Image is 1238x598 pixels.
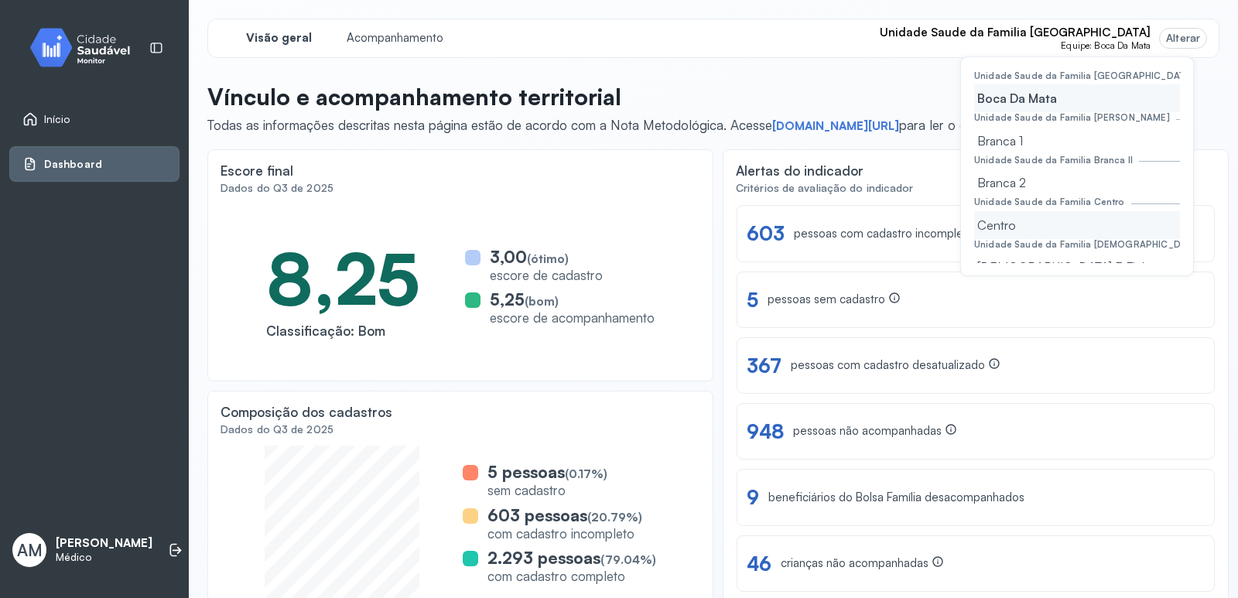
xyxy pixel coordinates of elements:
[221,423,700,436] div: Dados do Q3 de 2025
[1061,40,1151,51] span: Equipe: Boca Da Mata
[587,510,642,525] span: (20.79%)
[221,162,293,179] div: Escore final
[974,253,1180,281] div: [DEMOGRAPHIC_DATA] E Fiel
[487,568,656,584] div: com cadastro completo
[747,221,785,245] div: 603
[221,182,700,195] div: Dados do Q3 de 2025
[44,158,102,171] span: Dashboard
[347,31,443,46] span: Acompanhamento
[527,251,569,266] span: (ótimo)
[487,462,607,482] div: 5 pessoas
[768,292,901,308] div: pessoas sem cadastro
[781,555,944,572] div: crianças não acompanhadas
[747,485,759,509] div: 9
[736,182,1216,195] div: Critérios de avaliação do indicador
[600,552,656,567] span: (79.04%)
[207,117,1085,133] span: Todas as informações descritas nesta página estão de acordo com a Nota Metodológica. Acesse para ...
[974,70,1193,81] div: Unidade Saude da Familia [GEOGRAPHIC_DATA]
[565,466,607,481] span: (0.17%)
[487,525,642,542] div: com cadastro incompleto
[490,247,603,267] div: 3,00
[221,404,392,420] div: Composição dos cadastros
[793,423,957,439] div: pessoas não acompanhadas
[487,505,642,525] div: 603 pessoas
[794,226,990,242] div: pessoas com cadastro incompleto
[22,111,166,127] a: Início
[974,155,1133,166] div: Unidade Saude da Familia Branca II
[56,536,152,551] p: [PERSON_NAME]
[487,548,656,568] div: 2.293 pessoas
[747,552,771,576] div: 46
[974,84,1180,112] div: Boca Da Mata
[974,239,1226,250] div: Unidade Saude da Familia [DEMOGRAPHIC_DATA] e Fiel
[747,288,758,312] div: 5
[747,354,781,378] div: 367
[246,31,312,46] span: Visão geral
[747,419,784,443] div: 948
[490,267,603,283] div: escore de cadastro
[791,357,1000,374] div: pessoas com cadastro desatualizado
[974,169,1180,196] div: Branca 2
[974,112,1170,123] div: Unidade Saude da Familia [PERSON_NAME]
[974,211,1180,239] div: Centro
[772,118,899,134] a: [DOMAIN_NAME][URL]
[16,25,156,70] img: monitor.svg
[44,113,70,126] span: Início
[17,540,43,560] span: AM
[490,309,655,326] div: escore de acompanhamento
[880,26,1151,40] span: Unidade Saude da Familia [GEOGRAPHIC_DATA]
[1166,32,1200,45] div: Alterar
[974,127,1180,155] div: Branca 1
[56,551,152,564] p: Médico
[974,196,1125,207] div: Unidade Saude da Familia Centro
[22,156,166,172] a: Dashboard
[490,289,655,309] div: 5,25
[525,294,559,309] span: (bom)
[266,323,420,339] div: Classificação: Bom
[266,234,420,323] div: 8,25
[207,83,1085,111] p: Vínculo e acompanhamento territorial
[736,162,864,179] div: Alertas do indicador
[768,490,1024,505] div: beneficiários do Bolsa Família desacompanhados
[487,482,607,498] div: sem cadastro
